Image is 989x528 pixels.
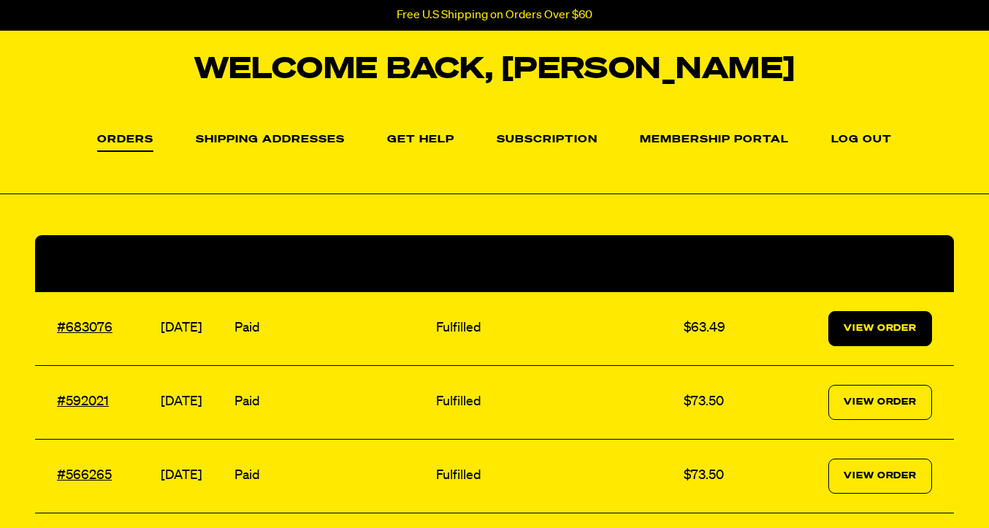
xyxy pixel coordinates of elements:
[35,235,157,292] th: Order
[97,134,153,152] a: Orders
[680,365,760,439] td: $73.50
[432,439,679,513] td: Fulfilled
[680,235,760,292] th: Total
[828,311,932,346] a: View Order
[680,292,760,366] td: $63.49
[196,134,345,146] a: Shipping Addresses
[231,292,433,366] td: Paid
[828,459,932,494] a: View Order
[57,321,112,334] a: #683076
[157,235,231,292] th: Date
[432,292,679,366] td: Fulfilled
[157,365,231,439] td: [DATE]
[57,469,112,482] a: #566265
[231,365,433,439] td: Paid
[387,134,454,146] a: Get Help
[640,134,789,146] a: Membership Portal
[432,365,679,439] td: Fulfilled
[432,235,679,292] th: Fulfillment Status
[57,395,109,408] a: #592021
[231,439,433,513] td: Paid
[831,134,892,146] a: Log out
[157,292,231,366] td: [DATE]
[157,439,231,513] td: [DATE]
[231,235,433,292] th: Payment Status
[497,134,597,146] a: Subscription
[828,385,932,420] a: View Order
[680,439,760,513] td: $73.50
